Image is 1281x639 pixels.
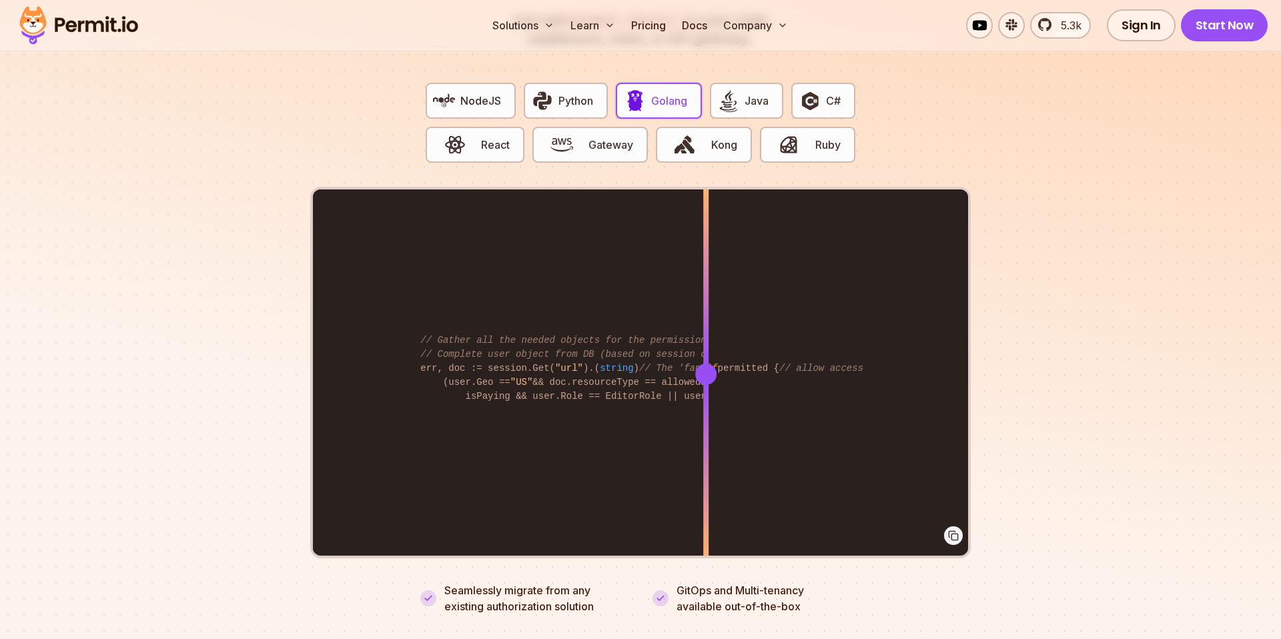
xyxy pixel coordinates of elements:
button: Solutions [487,12,560,39]
span: Ruby [815,137,841,153]
span: C# [826,93,841,109]
span: // allow access to read document [779,363,959,374]
img: Ruby [777,133,800,156]
img: Java [717,89,740,112]
span: Java [745,93,769,109]
span: NodeJS [460,93,501,109]
img: Python [531,89,554,112]
img: Kong [673,133,696,156]
img: Golang [624,89,647,112]
a: Sign In [1107,9,1176,41]
a: Start Now [1181,9,1268,41]
span: // Complete user object from DB (based on session object, 3 DB queries...) [420,349,835,360]
button: Company [718,12,793,39]
code: err, user := session.Get( ).( ) err, doc := session.Get( ).( ) allowedDocTypes := GetAllowedDocTy... [411,323,869,414]
span: Golang [651,93,687,109]
p: GitOps and Multi-tenancy available out-of-the-box [677,582,804,614]
a: Docs [677,12,713,39]
span: Kong [711,137,737,153]
img: Gateway [550,133,573,156]
span: // Gather all the needed objects for the permissions check [420,335,745,346]
img: NodeJS [433,89,456,112]
span: Gateway [588,137,633,153]
a: Pricing [626,12,671,39]
span: 5.3k [1053,17,1082,33]
img: React [444,133,466,156]
p: Seamlessly migrate from any existing authorization solution [444,582,628,614]
span: string [600,363,633,374]
span: if [707,363,718,374]
img: C# [799,89,821,112]
span: // The 'fancy' home-brewed authorization library (Someone wrote [DATE]) [639,363,1037,374]
a: 5.3k [1030,12,1091,39]
button: Learn [565,12,620,39]
img: Permit logo [13,3,144,48]
span: React [481,137,510,153]
span: "US" [510,377,533,388]
span: Python [558,93,593,109]
span: "url" [555,363,583,374]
